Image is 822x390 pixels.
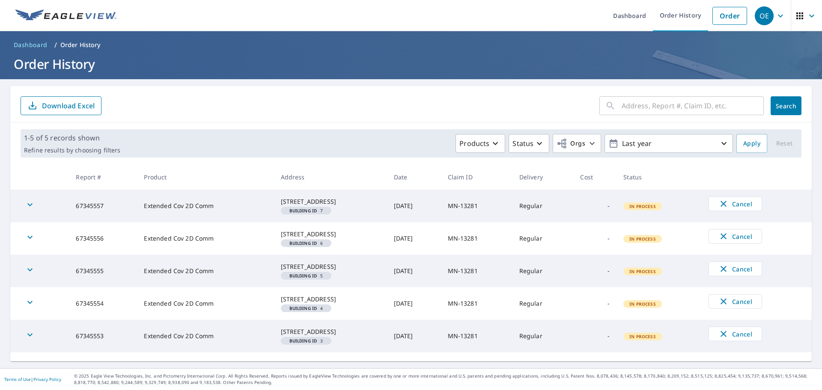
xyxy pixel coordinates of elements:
[622,94,764,118] input: Address, Report #, Claim ID, etc.
[736,134,767,153] button: Apply
[69,190,137,222] td: 67345557
[718,264,753,274] span: Cancel
[718,199,753,209] span: Cancel
[10,38,51,52] a: Dashboard
[512,164,574,190] th: Delivery
[137,255,274,287] td: Extended Cov 2D Comm
[777,102,795,110] span: Search
[755,6,774,25] div: OE
[137,164,274,190] th: Product
[33,376,61,382] a: Privacy Policy
[281,262,380,271] div: [STREET_ADDRESS]
[456,134,505,153] button: Products
[289,306,317,310] em: Building ID
[387,320,441,352] td: [DATE]
[137,190,274,222] td: Extended Cov 2D Comm
[281,327,380,336] div: [STREET_ADDRESS]
[284,274,328,278] span: 5
[387,287,441,320] td: [DATE]
[573,222,616,255] td: -
[573,164,616,190] th: Cost
[387,222,441,255] td: [DATE]
[284,306,328,310] span: 4
[709,196,762,211] button: Cancel
[74,373,818,386] p: © 2025 Eagle View Technologies, Inc. and Pictometry International Corp. All Rights Reserved. Repo...
[512,320,574,352] td: Regular
[619,136,719,151] p: Last year
[509,134,549,153] button: Status
[281,197,380,206] div: [STREET_ADDRESS]
[289,339,317,343] em: Building ID
[441,164,512,190] th: Claim ID
[10,38,812,52] nav: breadcrumb
[709,229,762,244] button: Cancel
[743,138,760,149] span: Apply
[24,133,120,143] p: 1-5 of 5 records shown
[709,294,762,309] button: Cancel
[718,296,753,307] span: Cancel
[512,222,574,255] td: Regular
[289,274,317,278] em: Building ID
[616,164,702,190] th: Status
[441,320,512,352] td: MN-13281
[709,327,762,341] button: Cancel
[387,190,441,222] td: [DATE]
[281,295,380,304] div: [STREET_ADDRESS]
[512,190,574,222] td: Regular
[771,96,801,115] button: Search
[573,287,616,320] td: -
[4,376,31,382] a: Terms of Use
[441,222,512,255] td: MN-13281
[289,241,317,245] em: Building ID
[137,287,274,320] td: Extended Cov 2D Comm
[605,134,733,153] button: Last year
[624,268,661,274] span: In Process
[624,333,661,339] span: In Process
[441,190,512,222] td: MN-13281
[69,320,137,352] td: 67345553
[69,287,137,320] td: 67345554
[24,146,120,154] p: Refine results by choosing filters
[69,222,137,255] td: 67345556
[387,255,441,287] td: [DATE]
[387,164,441,190] th: Date
[284,339,328,343] span: 3
[718,329,753,339] span: Cancel
[284,208,328,213] span: 7
[557,138,585,149] span: Orgs
[281,230,380,238] div: [STREET_ADDRESS]
[14,41,48,49] span: Dashboard
[441,287,512,320] td: MN-13281
[573,255,616,287] td: -
[573,190,616,222] td: -
[42,101,95,110] p: Download Excel
[137,222,274,255] td: Extended Cov 2D Comm
[10,55,812,73] h1: Order History
[712,7,747,25] a: Order
[137,320,274,352] td: Extended Cov 2D Comm
[284,241,328,245] span: 6
[718,231,753,241] span: Cancel
[15,9,116,22] img: EV Logo
[624,301,661,307] span: In Process
[69,255,137,287] td: 67345555
[709,262,762,276] button: Cancel
[624,236,661,242] span: In Process
[60,41,101,49] p: Order History
[512,287,574,320] td: Regular
[573,320,616,352] td: -
[21,96,101,115] button: Download Excel
[459,138,489,149] p: Products
[274,164,387,190] th: Address
[441,255,512,287] td: MN-13281
[54,40,57,50] li: /
[512,138,533,149] p: Status
[4,377,61,382] p: |
[624,203,661,209] span: In Process
[289,208,317,213] em: Building ID
[553,134,601,153] button: Orgs
[512,255,574,287] td: Regular
[69,164,137,190] th: Report #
